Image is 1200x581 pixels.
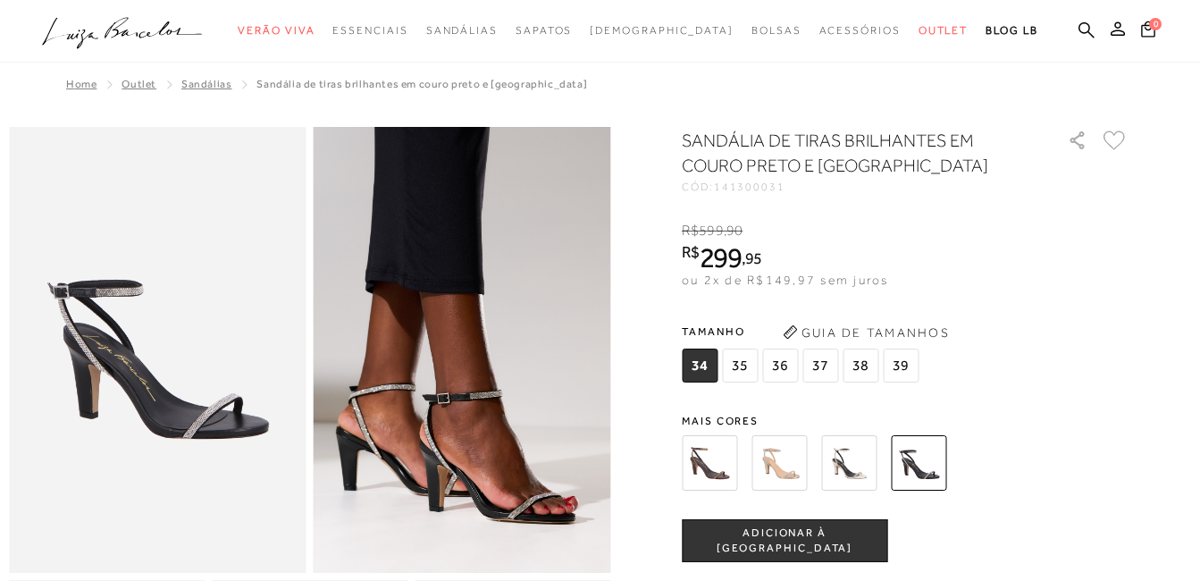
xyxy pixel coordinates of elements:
span: 141300031 [714,181,785,193]
div: CÓD: [682,181,1039,192]
span: SANDÁLIA DE TIRAS BRILHANTES EM COURO PRETO E [GEOGRAPHIC_DATA] [256,78,587,90]
span: Sapatos [516,24,572,37]
span: ADICIONAR À [GEOGRAPHIC_DATA] [683,526,886,557]
a: categoryNavScreenReaderText [751,14,801,47]
a: BLOG LB [986,14,1037,47]
img: SANDÁLIA DE TIRAS BRILHANTES EM COURO DOURADO E SALTO ALTO [751,435,807,491]
a: Home [66,78,97,90]
button: ADICIONAR À [GEOGRAPHIC_DATA] [682,519,887,562]
span: 90 [726,223,743,239]
span: 38 [843,349,878,383]
span: 599 [699,223,723,239]
span: Outlet [919,24,969,37]
a: categoryNavScreenReaderText [819,14,901,47]
span: 36 [762,349,798,383]
button: Guia de Tamanhos [776,318,955,347]
span: [DEMOGRAPHIC_DATA] [590,24,734,37]
button: 0 [1136,20,1161,44]
i: , [724,223,743,239]
span: ou 2x de R$149,97 sem juros [682,273,888,287]
span: BLOG LB [986,24,1037,37]
span: Acessórios [819,24,901,37]
img: SANDÁLIA DE TIRAS BRILHANTES EM COURO CAFÉ E SALTO ALTO [682,435,737,491]
a: Outlet [122,78,156,90]
span: Essenciais [332,24,407,37]
span: Mais cores [682,416,1129,426]
span: 37 [802,349,838,383]
a: Sandálias [181,78,231,90]
span: 39 [883,349,919,383]
span: Sandálias [426,24,498,37]
span: Tamanho [682,318,923,345]
a: categoryNavScreenReaderText [919,14,969,47]
img: image [9,127,306,573]
span: 35 [722,349,758,383]
img: image [314,127,611,573]
span: Bolsas [751,24,801,37]
i: R$ [682,223,699,239]
img: SANDÁLIA DE TIRAS BRILHANTES EM COURO PRETO E SALTO ALTO [891,435,946,491]
a: categoryNavScreenReaderText [238,14,315,47]
a: categoryNavScreenReaderText [426,14,498,47]
span: Verão Viva [238,24,315,37]
i: , [742,250,762,266]
span: 34 [682,349,717,383]
i: R$ [682,244,700,260]
h1: SANDÁLIA DE TIRAS BRILHANTES EM COURO PRETO E [GEOGRAPHIC_DATA] [682,128,1017,178]
a: categoryNavScreenReaderText [332,14,407,47]
span: 95 [745,248,762,267]
a: noSubCategoriesText [590,14,734,47]
span: 0 [1149,18,1162,30]
span: 299 [700,241,742,274]
a: categoryNavScreenReaderText [516,14,572,47]
img: SANDÁLIA DE TIRAS BRILHANTES EM COURO OFF WHITE E SALTO ALTO [821,435,877,491]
